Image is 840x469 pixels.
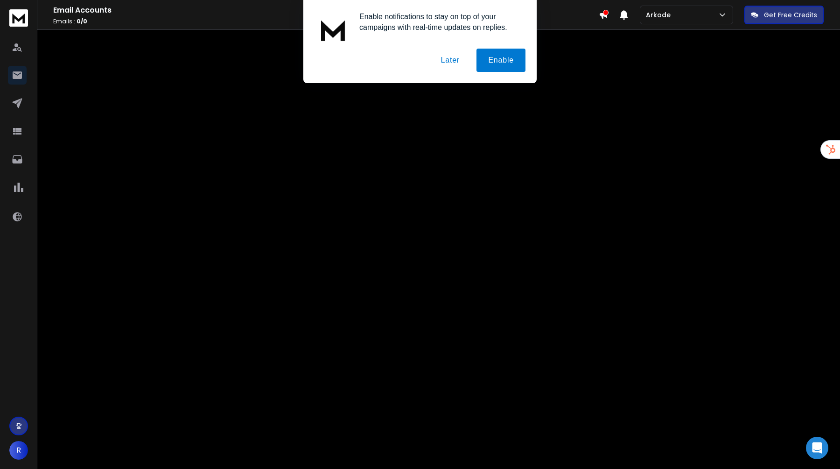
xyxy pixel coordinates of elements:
img: notification icon [315,11,352,49]
button: Later [429,49,471,72]
div: Enable notifications to stay on top of your campaigns with real-time updates on replies. [352,11,525,33]
button: Enable [476,49,525,72]
div: Open Intercom Messenger [806,437,828,459]
button: R [9,441,28,460]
